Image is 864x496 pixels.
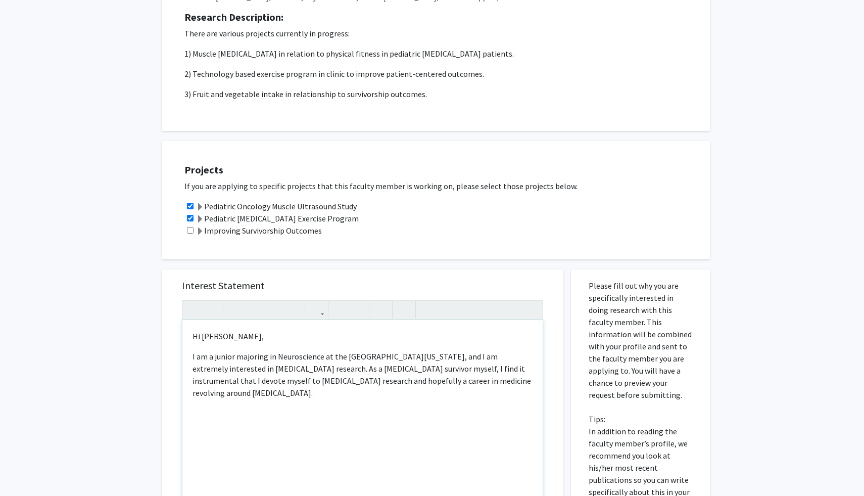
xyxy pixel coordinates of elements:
iframe: Chat [8,450,43,488]
p: 3) Fruit and vegetable intake in relationship to survivorship outcomes. [184,88,687,100]
button: Undo (Ctrl + Z) [185,301,203,319]
label: Improving Survivorship Outcomes [196,224,322,237]
p: 2) Technology based exercise program in clinic to improve patient-centered outcomes. [184,68,687,80]
h5: Interest Statement [182,280,543,292]
p: Hi [PERSON_NAME], [193,330,533,342]
p: I am a junior majoring in Neuroscience at the [GEOGRAPHIC_DATA][US_STATE], and I am extremely int... [193,350,533,399]
button: Remove format [372,301,390,319]
button: Redo (Ctrl + Y) [203,301,220,319]
button: Unordered list [331,301,349,319]
label: Pediatric [MEDICAL_DATA] Exercise Program [196,212,359,224]
label: Pediatric Oncology Muscle Ultrasound Study [196,200,357,212]
button: Insert horizontal rule [395,301,413,319]
strong: Projects [184,163,223,176]
button: Superscript [267,301,284,319]
p: There are various projects currently in progress: [184,27,687,39]
button: Fullscreen [522,301,540,319]
button: Emphasis (Ctrl + I) [244,301,261,319]
button: Subscript [284,301,302,319]
button: Link [308,301,325,319]
button: Strong (Ctrl + B) [226,301,244,319]
strong: Research Description: [184,11,283,23]
button: Ordered list [349,301,366,319]
p: If you are applying to specific projects that this faculty member is working on, please select th... [184,180,700,192]
p: 1) Muscle [MEDICAL_DATA] in relation to physical fitness in pediatric [MEDICAL_DATA] patients. [184,48,687,60]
